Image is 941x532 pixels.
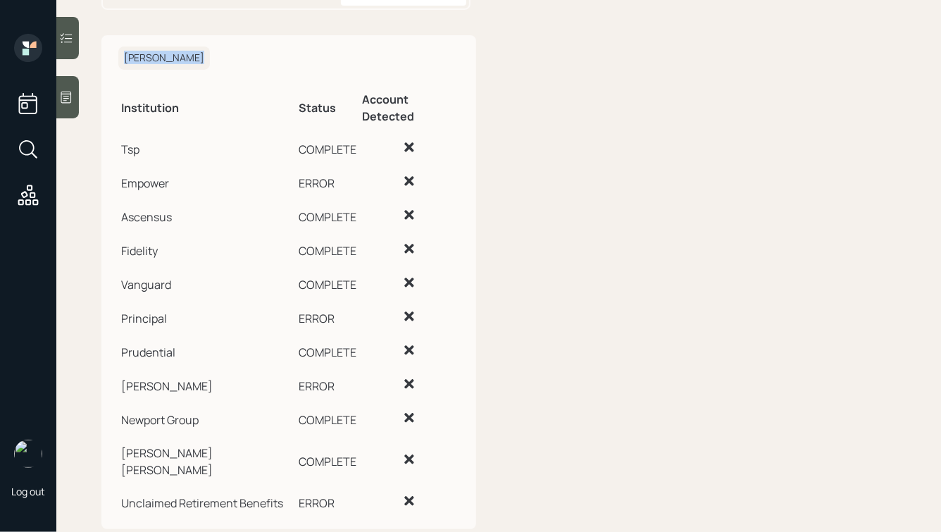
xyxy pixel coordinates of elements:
[297,435,360,484] td: COMPLETE
[118,164,297,198] td: Empower
[118,198,297,232] td: Ascensus
[118,81,297,130] th: Institution
[297,130,360,164] td: COMPLETE
[297,198,360,232] td: COMPLETE
[118,299,297,333] td: Principal
[118,130,297,164] td: Tsp
[118,47,210,70] h6: [PERSON_NAME]
[297,401,360,435] td: COMPLETE
[118,401,297,435] td: Newport Group
[360,81,459,130] th: Account Detected
[11,485,45,498] div: Log out
[118,367,297,401] td: [PERSON_NAME]
[297,266,360,299] td: COMPLETE
[297,367,360,401] td: ERROR
[297,484,360,518] td: ERROR
[297,232,360,266] td: COMPLETE
[118,266,297,299] td: Vanguard
[14,440,42,468] img: hunter_neumayer.jpg
[118,333,297,367] td: Prudential
[297,81,360,130] th: Status
[297,333,360,367] td: COMPLETE
[297,164,360,198] td: ERROR
[118,232,297,266] td: Fidelity
[297,299,360,333] td: ERROR
[118,435,297,484] td: [PERSON_NAME] [PERSON_NAME]
[118,484,297,518] td: Unclaimed Retirement Benefits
